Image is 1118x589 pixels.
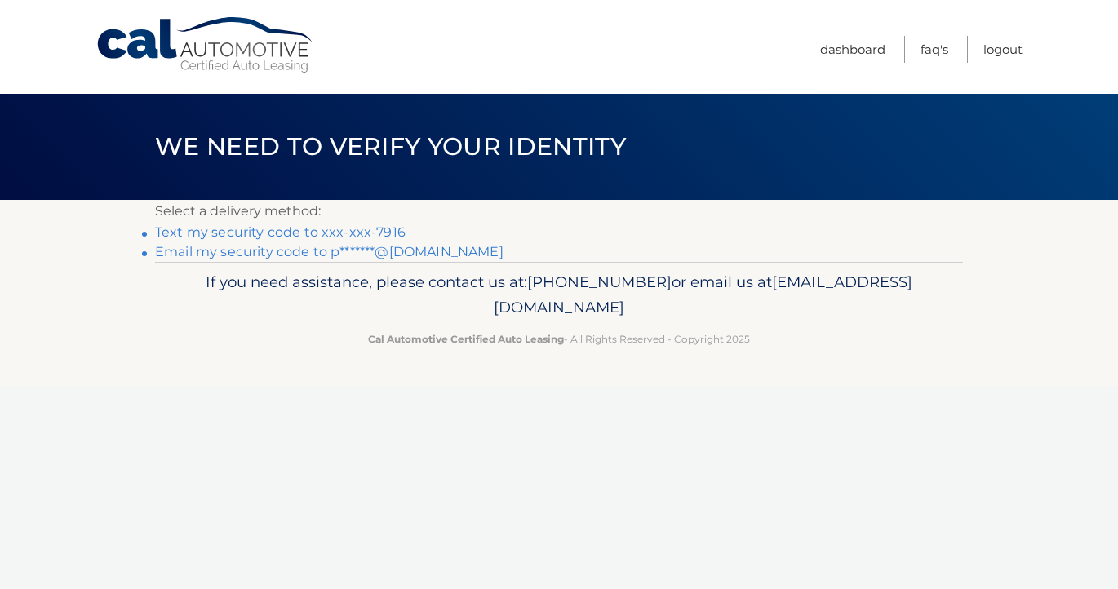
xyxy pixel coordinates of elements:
[921,36,948,63] a: FAQ's
[155,224,406,240] a: Text my security code to xxx-xxx-7916
[155,244,504,259] a: Email my security code to p*******@[DOMAIN_NAME]
[155,131,626,162] span: We need to verify your identity
[166,269,952,321] p: If you need assistance, please contact us at: or email us at
[820,36,885,63] a: Dashboard
[983,36,1023,63] a: Logout
[166,330,952,348] p: - All Rights Reserved - Copyright 2025
[155,200,963,223] p: Select a delivery method:
[527,272,672,291] span: [PHONE_NUMBER]
[368,333,564,345] strong: Cal Automotive Certified Auto Leasing
[95,16,316,74] a: Cal Automotive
